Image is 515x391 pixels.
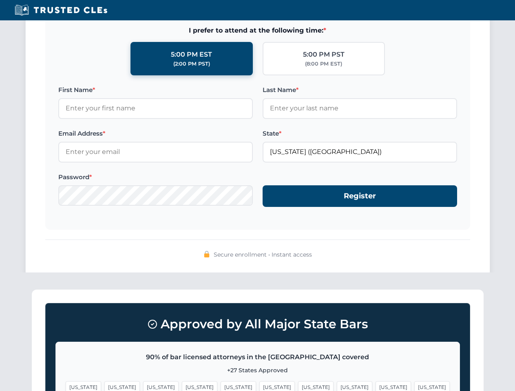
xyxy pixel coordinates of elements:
[263,129,457,138] label: State
[66,366,450,375] p: +27 States Approved
[55,313,460,335] h3: Approved by All Major State Bars
[303,49,345,60] div: 5:00 PM PST
[263,85,457,95] label: Last Name
[58,25,457,36] span: I prefer to attend at the following time:
[263,98,457,119] input: Enter your last name
[58,142,253,162] input: Enter your email
[171,49,212,60] div: 5:00 PM EST
[263,142,457,162] input: Florida (FL)
[12,4,110,16] img: Trusted CLEs
[173,60,210,68] div: (2:00 PM PST)
[58,172,253,182] label: Password
[58,129,253,138] label: Email Address
[305,60,342,68] div: (8:00 PM EST)
[58,85,253,95] label: First Name
[66,352,450,362] p: 90% of bar licensed attorneys in the [GEOGRAPHIC_DATA] covered
[263,185,457,207] button: Register
[214,250,312,259] span: Secure enrollment • Instant access
[203,251,210,257] img: 🔒
[58,98,253,119] input: Enter your first name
